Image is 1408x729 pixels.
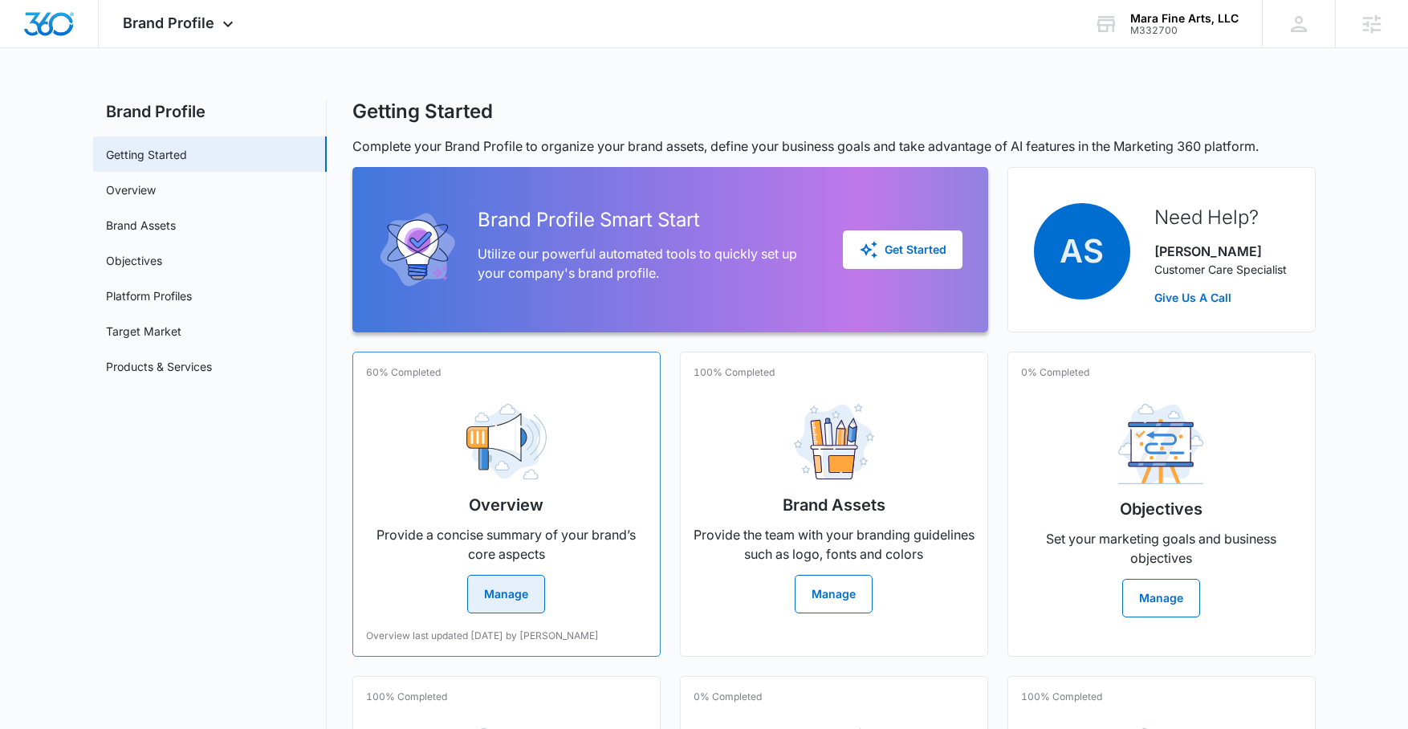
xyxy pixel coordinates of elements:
[106,146,187,163] a: Getting Started
[680,352,988,657] a: 100% CompletedBrand AssetsProvide the team with your branding guidelines such as logo, fonts and ...
[106,181,156,198] a: Overview
[42,42,177,55] div: Domain: [DOMAIN_NAME]
[859,240,946,259] div: Get Started
[106,252,162,269] a: Objectives
[106,358,212,375] a: Products & Services
[352,352,661,657] a: 60% CompletedOverviewProvide a concise summary of your brand’s core aspectsManageOverview last up...
[1021,365,1089,380] p: 0% Completed
[61,95,144,105] div: Domain Overview
[366,525,647,564] p: Provide a concise summary of your brand’s core aspects
[45,26,79,39] div: v 4.0.25
[843,230,962,269] button: Get Started
[1154,261,1287,278] p: Customer Care Specialist
[26,26,39,39] img: logo_orange.svg
[366,365,441,380] p: 60% Completed
[160,93,173,106] img: tab_keywords_by_traffic_grey.svg
[694,365,775,380] p: 100% Completed
[123,14,214,31] span: Brand Profile
[26,42,39,55] img: website_grey.svg
[1130,12,1239,25] div: account name
[106,217,176,234] a: Brand Assets
[1120,497,1202,521] h2: Objectives
[1021,690,1102,704] p: 100% Completed
[795,575,873,613] button: Manage
[1154,289,1287,306] a: Give Us A Call
[783,493,885,517] h2: Brand Assets
[1034,203,1130,299] span: AS
[694,690,762,704] p: 0% Completed
[1130,25,1239,36] div: account id
[1007,352,1316,657] a: 0% CompletedObjectivesSet your marketing goals and business objectivesManage
[467,575,545,613] button: Manage
[1122,579,1200,617] button: Manage
[469,493,543,517] h2: Overview
[366,690,447,704] p: 100% Completed
[366,629,599,643] p: Overview last updated [DATE] by [PERSON_NAME]
[694,525,975,564] p: Provide the team with your branding guidelines such as logo, fonts and colors
[43,93,56,106] img: tab_domain_overview_orange.svg
[1154,242,1287,261] p: [PERSON_NAME]
[106,323,181,340] a: Target Market
[352,100,493,124] h1: Getting Started
[1154,203,1287,232] h2: Need Help?
[478,206,817,234] h2: Brand Profile Smart Start
[478,244,817,283] p: Utilize our powerful automated tools to quickly set up your company's brand profile.
[106,287,192,304] a: Platform Profiles
[93,100,327,124] h2: Brand Profile
[352,136,1316,156] p: Complete your Brand Profile to organize your brand assets, define your business goals and take ad...
[1021,529,1302,568] p: Set your marketing goals and business objectives
[177,95,271,105] div: Keywords by Traffic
